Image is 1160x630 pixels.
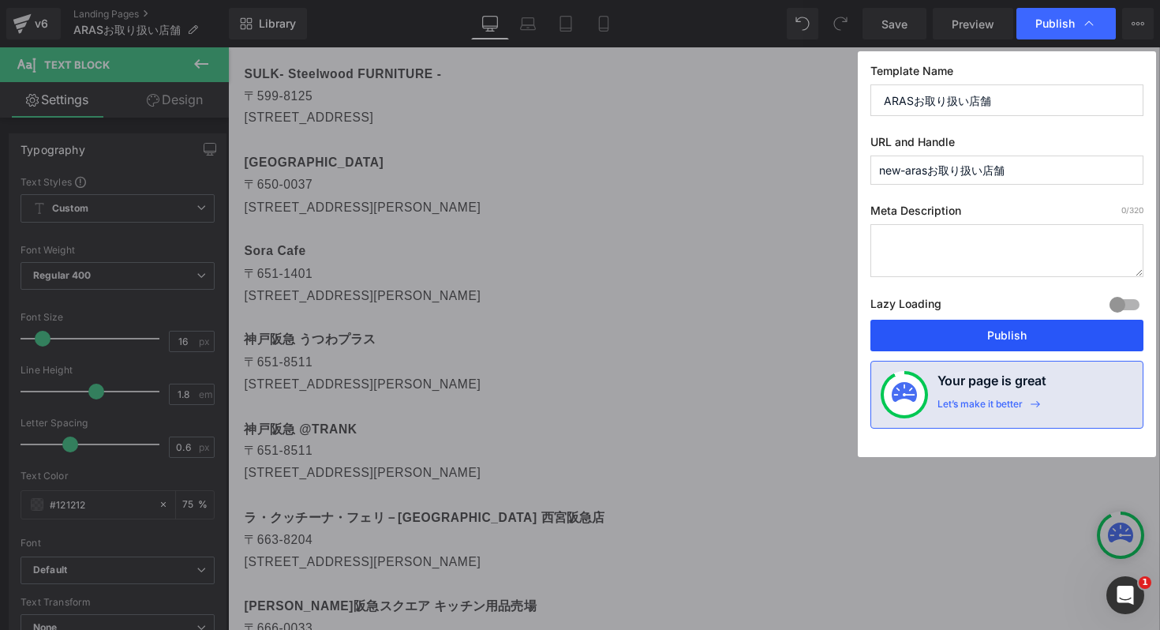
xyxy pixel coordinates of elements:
span: 1 [1139,576,1151,589]
span: 0 [1121,205,1126,215]
button: Publish [870,320,1143,351]
strong: Sora Cafe [17,202,80,216]
h4: Your page is great [937,371,1046,398]
strong: SULK- Steelwood FURNITURE - [17,21,219,34]
label: URL and Handle [870,135,1143,156]
strong: 神戸阪急 うつわプラス [17,293,152,306]
p: 〒651-8511 [17,312,938,335]
label: Lazy Loading [870,294,941,320]
p: 〒666-0033 [17,585,938,608]
p: [STREET_ADDRESS] [17,62,938,84]
p: 〒663-8204 [17,494,938,517]
p: [STREET_ADDRESS][PERSON_NAME] [17,426,938,448]
strong: [PERSON_NAME]阪急スクエア キッチン用品売場 [17,566,316,579]
a: ホーム [5,466,104,505]
span: Publish [1035,17,1075,31]
span: /320 [1121,205,1143,215]
p: 〒599-8125 [17,39,938,62]
p: [STREET_ADDRESS][PERSON_NAME] [17,244,938,267]
p: [STREET_ADDRESS][PERSON_NAME] [17,516,938,539]
p: [STREET_ADDRESS][PERSON_NAME] [17,335,938,358]
span: ホーム [40,489,69,502]
a: チャット [104,466,204,505]
label: Template Name [870,64,1143,84]
label: Meta Description [870,204,1143,224]
span: チャット [135,490,173,503]
p: 〒651-1401 [17,221,938,244]
img: onboarding-status.svg [892,382,917,407]
p: [STREET_ADDRESS][PERSON_NAME] [17,153,938,176]
div: Let’s make it better [937,398,1023,418]
strong: 神戸阪急 @TRANK [17,384,133,398]
a: 設定 [204,466,303,505]
p: 〒651-8511 [17,403,938,426]
strong: ラ・クッチーナ・フェリ－[GEOGRAPHIC_DATA] 西宮阪急店 [17,475,386,489]
span: 設定 [244,489,263,502]
strong: [GEOGRAPHIC_DATA] [17,111,159,125]
iframe: Intercom live chat [1106,576,1144,614]
p: 〒650-0037 [17,130,938,153]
